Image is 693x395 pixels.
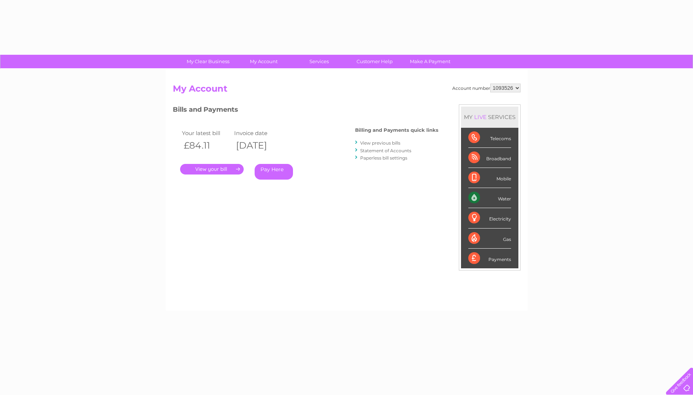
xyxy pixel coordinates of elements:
[344,55,405,68] a: Customer Help
[468,128,511,148] div: Telecoms
[180,138,233,153] th: £84.11
[468,208,511,228] div: Electricity
[173,84,521,97] h2: My Account
[355,127,438,133] h4: Billing and Payments quick links
[468,148,511,168] div: Broadband
[289,55,349,68] a: Services
[468,229,511,249] div: Gas
[468,188,511,208] div: Water
[473,114,488,120] div: LIVE
[468,168,511,188] div: Mobile
[360,148,411,153] a: Statement of Accounts
[468,249,511,268] div: Payments
[173,104,438,117] h3: Bills and Payments
[233,55,294,68] a: My Account
[180,128,233,138] td: Your latest bill
[400,55,460,68] a: Make A Payment
[452,84,521,92] div: Account number
[178,55,238,68] a: My Clear Business
[232,128,285,138] td: Invoice date
[180,164,244,175] a: .
[232,138,285,153] th: [DATE]
[360,155,407,161] a: Paperless bill settings
[255,164,293,180] a: Pay Here
[461,107,518,127] div: MY SERVICES
[360,140,400,146] a: View previous bills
